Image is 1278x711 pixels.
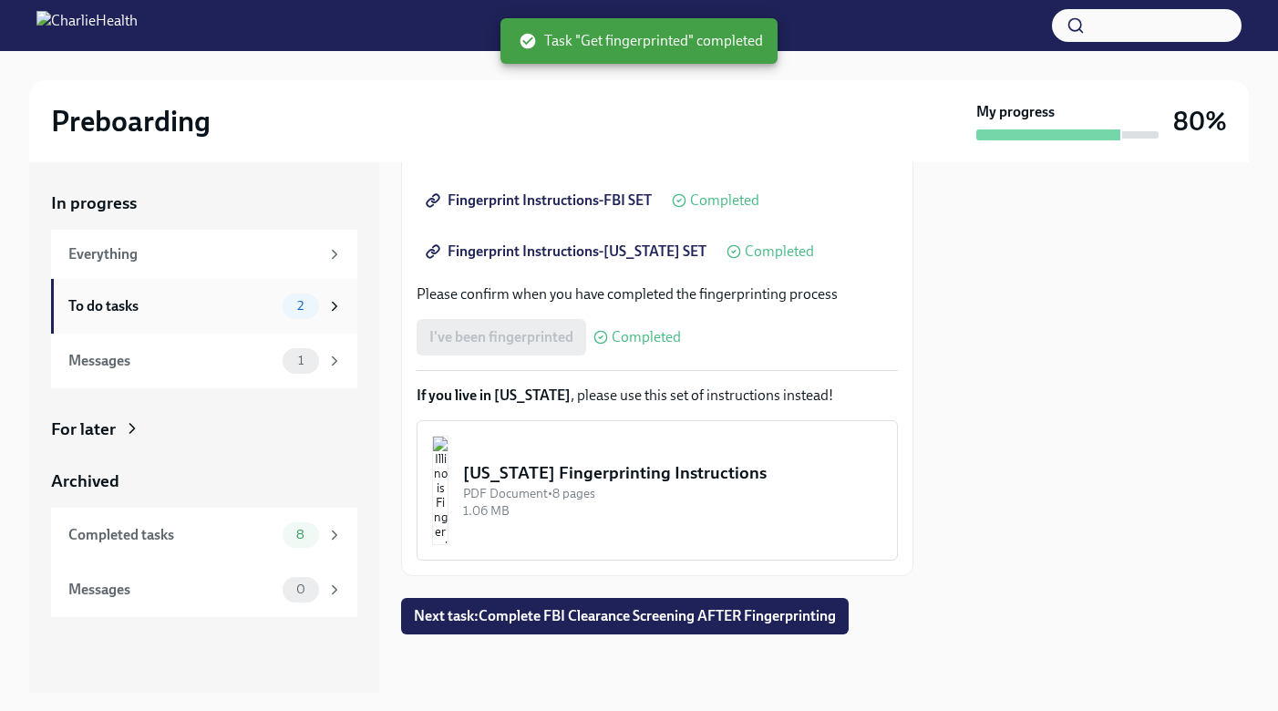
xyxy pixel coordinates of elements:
[417,386,571,404] strong: If you live in [US_STATE]
[68,296,275,316] div: To do tasks
[690,193,759,208] span: Completed
[429,191,652,210] span: Fingerprint Instructions-FBI SET
[463,502,882,520] div: 1.06 MB
[51,230,357,279] a: Everything
[417,182,665,219] a: Fingerprint Instructions-FBI SET
[51,334,357,388] a: Messages1
[51,417,357,441] a: For later
[68,244,319,264] div: Everything
[417,284,898,304] p: Please confirm when you have completed the fingerprinting process
[51,562,357,617] a: Messages0
[51,103,211,139] h2: Preboarding
[51,279,357,334] a: To do tasks2
[51,417,116,441] div: For later
[285,582,316,596] span: 0
[976,102,1055,122] strong: My progress
[51,508,357,562] a: Completed tasks8
[68,351,275,371] div: Messages
[417,420,898,561] button: [US_STATE] Fingerprinting InstructionsPDF Document•8 pages1.06 MB
[417,233,719,270] a: Fingerprint Instructions-[US_STATE] SET
[429,242,706,261] span: Fingerprint Instructions-[US_STATE] SET
[417,386,898,406] p: , please use this set of instructions instead!
[286,299,314,313] span: 2
[519,31,763,51] span: Task "Get fingerprinted" completed
[51,191,357,215] a: In progress
[414,607,836,625] span: Next task : Complete FBI Clearance Screening AFTER Fingerprinting
[68,580,275,600] div: Messages
[401,598,849,634] button: Next task:Complete FBI Clearance Screening AFTER Fingerprinting
[36,11,138,40] img: CharlieHealth
[745,244,814,259] span: Completed
[285,528,315,541] span: 8
[68,525,275,545] div: Completed tasks
[463,461,882,485] div: [US_STATE] Fingerprinting Instructions
[432,436,448,545] img: Illinois Fingerprinting Instructions
[51,469,357,493] a: Archived
[287,354,314,367] span: 1
[463,485,882,502] div: PDF Document • 8 pages
[612,330,681,345] span: Completed
[1173,105,1227,138] h3: 80%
